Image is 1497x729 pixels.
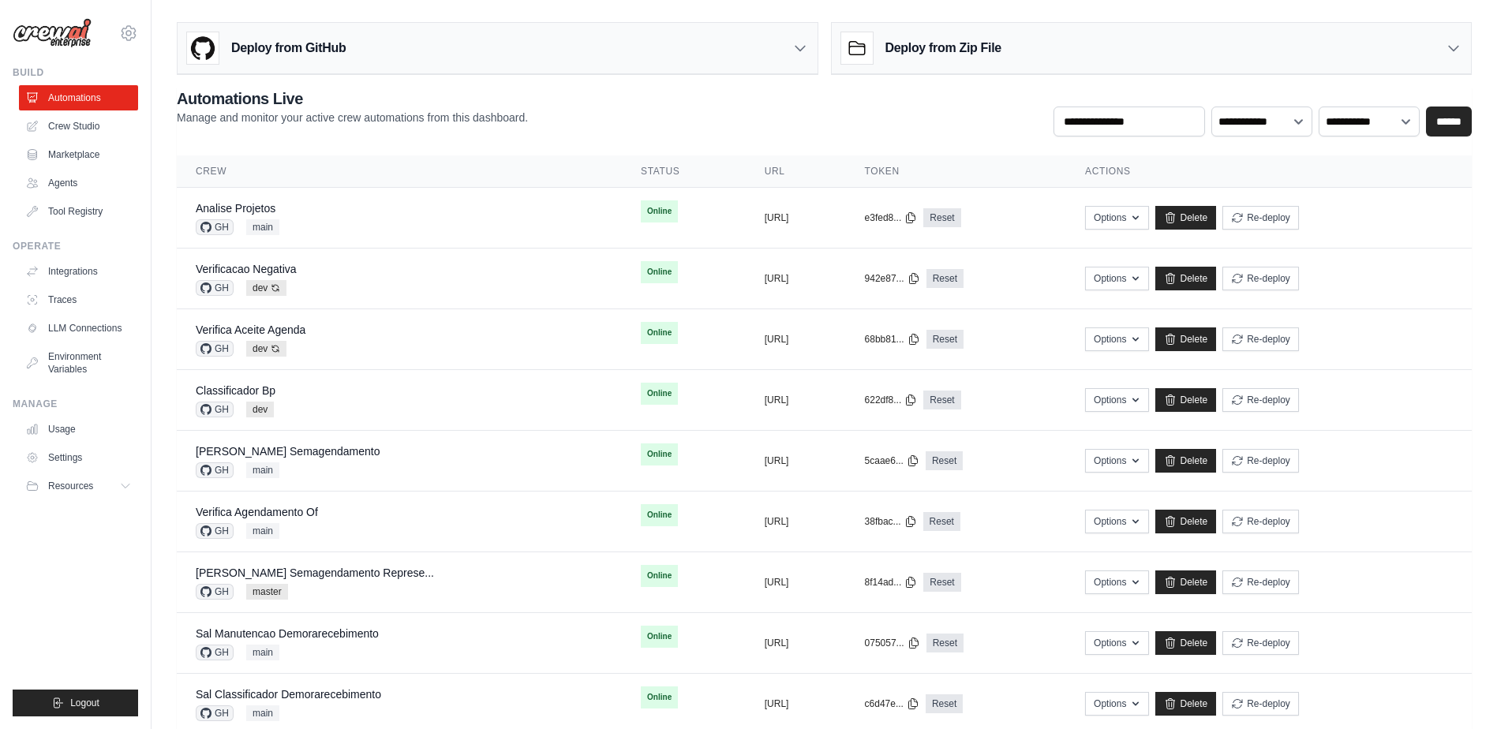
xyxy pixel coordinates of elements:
[641,200,678,222] span: Online
[13,240,138,252] div: Operate
[1222,510,1299,533] button: Re-deploy
[1155,206,1216,230] a: Delete
[19,199,138,224] a: Tool Registry
[926,330,964,349] a: Reset
[926,634,964,652] a: Reset
[1222,570,1299,594] button: Re-deploy
[926,694,963,713] a: Reset
[13,690,138,716] button: Logout
[923,573,960,592] a: Reset
[196,506,318,518] a: Verifica Agendamento Of
[1222,692,1299,716] button: Re-deploy
[246,341,286,357] span: dev
[246,402,274,417] span: dev
[926,269,964,288] a: Reset
[196,202,275,215] a: Analise Projetos
[641,686,678,708] span: Online
[641,504,678,526] span: Online
[926,451,963,470] a: Reset
[19,417,138,442] a: Usage
[1155,388,1216,412] a: Delete
[196,323,305,336] a: Verifica Aceite Agenda
[196,627,379,640] a: Sal Manutencao Demorarecebimento
[865,333,920,346] button: 68bb81...
[641,322,678,344] span: Online
[196,462,234,478] span: GH
[48,480,93,492] span: Resources
[19,316,138,341] a: LLM Connections
[865,576,918,589] button: 8f14ad...
[865,272,920,285] button: 942e87...
[196,384,275,397] a: Classificador Bp
[1085,388,1149,412] button: Options
[1155,631,1216,655] a: Delete
[1155,267,1216,290] a: Delete
[19,85,138,110] a: Automations
[641,443,678,465] span: Online
[1222,267,1299,290] button: Re-deploy
[19,344,138,382] a: Environment Variables
[1085,692,1149,716] button: Options
[865,637,920,649] button: 075057...
[1155,510,1216,533] a: Delete
[923,391,960,409] a: Reset
[865,515,917,528] button: 38fbac...
[1222,449,1299,473] button: Re-deploy
[246,705,279,721] span: main
[13,18,92,48] img: Logo
[19,259,138,284] a: Integrations
[622,155,746,188] th: Status
[19,445,138,470] a: Settings
[641,261,678,283] span: Online
[746,155,846,188] th: URL
[641,626,678,648] span: Online
[246,584,288,600] span: master
[177,110,528,125] p: Manage and monitor your active crew automations from this dashboard.
[865,454,919,467] button: 5caae6...
[865,697,919,710] button: c6d47e...
[19,142,138,167] a: Marketplace
[187,32,219,64] img: GitHub Logo
[865,394,918,406] button: 622df8...
[196,523,234,539] span: GH
[196,705,234,721] span: GH
[196,688,381,701] a: Sal Classificador Demorarecebimento
[1155,692,1216,716] a: Delete
[846,155,1067,188] th: Token
[13,66,138,79] div: Build
[1155,327,1216,351] a: Delete
[1085,327,1149,351] button: Options
[641,565,678,587] span: Online
[246,280,286,296] span: dev
[19,114,138,139] a: Crew Studio
[641,383,678,405] span: Online
[196,219,234,235] span: GH
[923,208,960,227] a: Reset
[246,523,279,539] span: main
[1222,631,1299,655] button: Re-deploy
[1085,631,1149,655] button: Options
[196,263,297,275] a: Verificacao Negativa
[1222,388,1299,412] button: Re-deploy
[246,645,279,660] span: main
[923,512,960,531] a: Reset
[865,211,918,224] button: e3fed8...
[177,88,528,110] h2: Automations Live
[196,341,234,357] span: GH
[246,219,279,235] span: main
[196,280,234,296] span: GH
[1085,570,1149,594] button: Options
[231,39,346,58] h3: Deploy from GitHub
[19,170,138,196] a: Agents
[885,39,1001,58] h3: Deploy from Zip File
[196,645,234,660] span: GH
[1155,449,1216,473] a: Delete
[19,287,138,312] a: Traces
[1085,449,1149,473] button: Options
[1155,570,1216,594] a: Delete
[246,462,279,478] span: main
[19,473,138,499] button: Resources
[196,445,380,458] a: [PERSON_NAME] Semagendamento
[1085,206,1149,230] button: Options
[70,697,99,709] span: Logout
